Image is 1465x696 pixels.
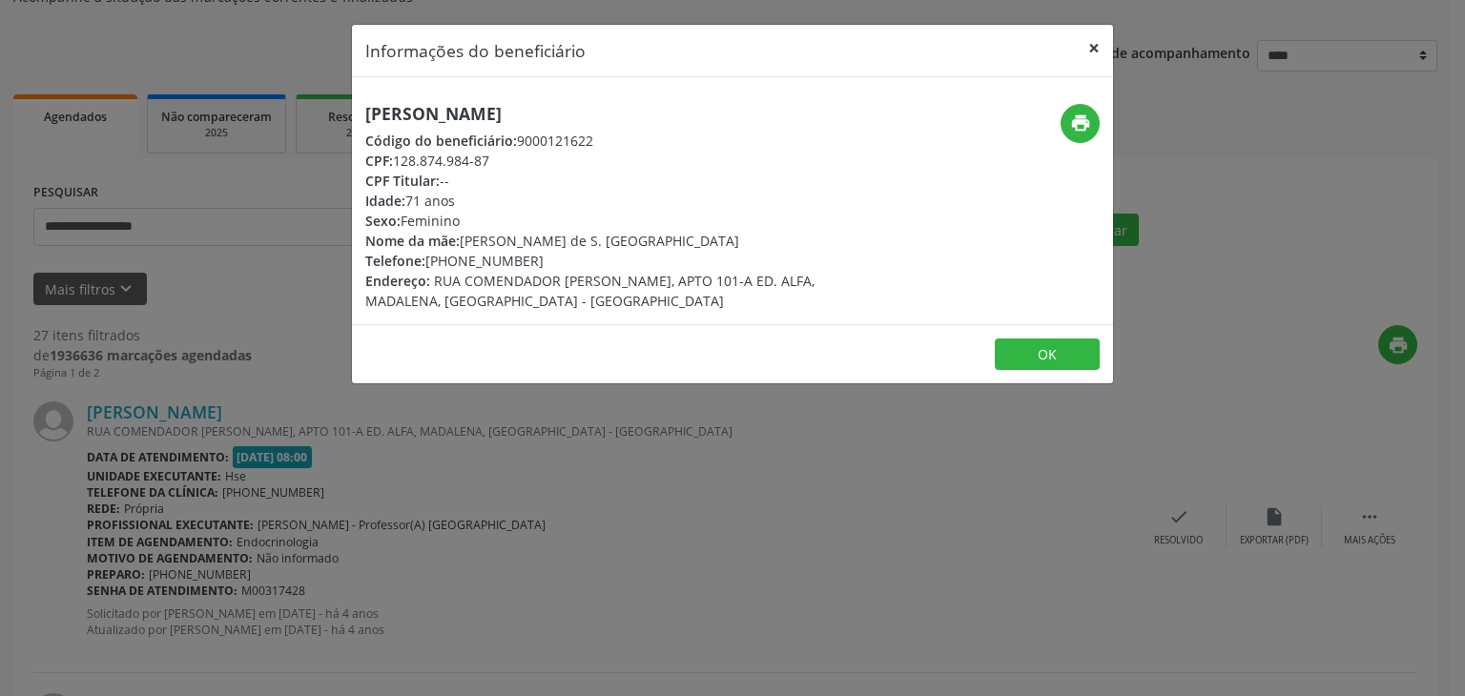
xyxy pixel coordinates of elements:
button: print [1061,104,1100,143]
div: 71 anos [365,191,846,211]
div: 128.874.984-87 [365,151,846,171]
span: RUA COMENDADOR [PERSON_NAME], APTO 101-A ED. ALFA, MADALENA, [GEOGRAPHIC_DATA] - [GEOGRAPHIC_DATA] [365,272,815,310]
div: -- [365,171,846,191]
h5: [PERSON_NAME] [365,104,846,124]
span: Endereço: [365,272,430,290]
div: [PHONE_NUMBER] [365,251,846,271]
span: Código do beneficiário: [365,132,517,150]
div: 9000121622 [365,131,846,151]
span: Nome da mãe: [365,232,460,250]
div: Feminino [365,211,846,231]
span: Telefone: [365,252,425,270]
span: Idade: [365,192,405,210]
span: CPF: [365,152,393,170]
button: Close [1075,25,1113,72]
h5: Informações do beneficiário [365,38,586,63]
div: [PERSON_NAME] de S. [GEOGRAPHIC_DATA] [365,231,846,251]
span: Sexo: [365,212,401,230]
i: print [1070,113,1091,133]
span: CPF Titular: [365,172,440,190]
button: OK [995,338,1100,371]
